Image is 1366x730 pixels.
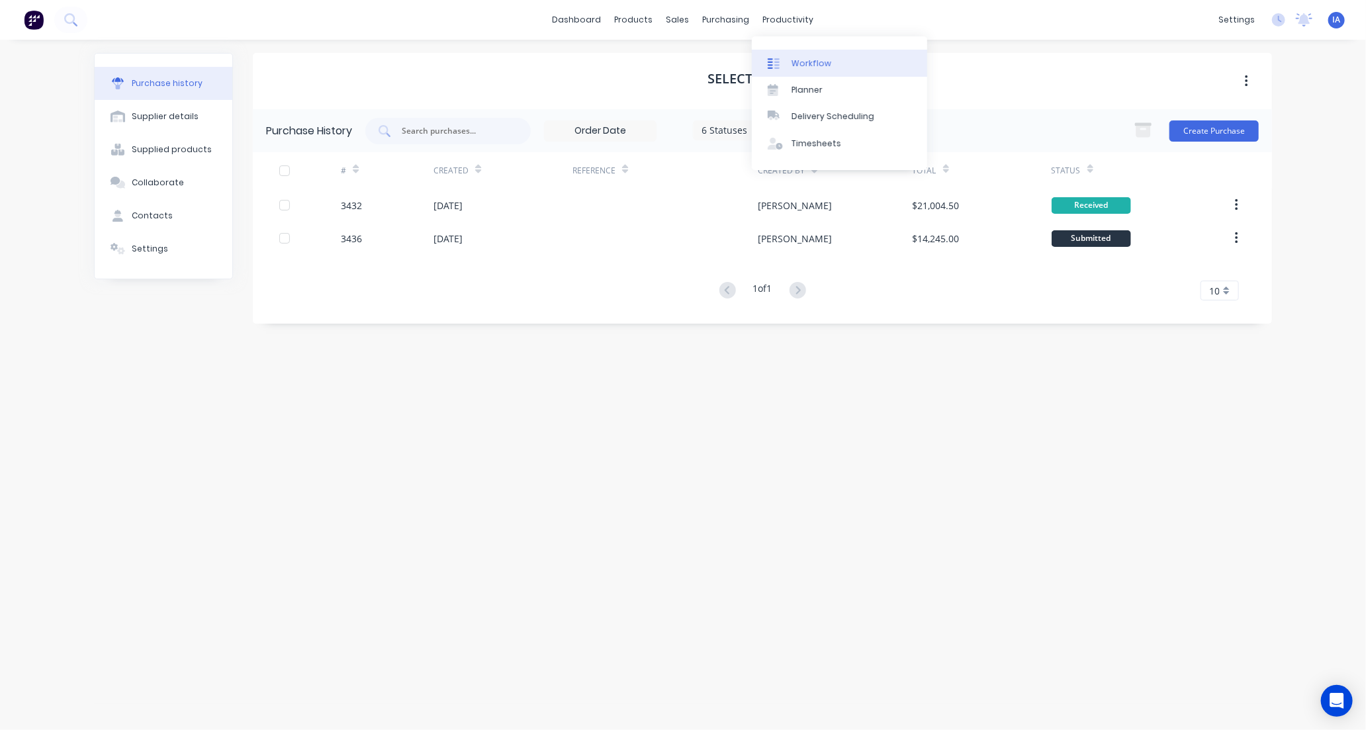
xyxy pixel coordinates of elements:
a: Delivery Scheduling [752,103,927,130]
div: Settings [132,243,168,255]
h1: SELECTION STEEL [707,71,817,87]
div: Status [1052,165,1081,177]
div: 3436 [341,232,362,246]
div: Created [433,165,469,177]
div: [PERSON_NAME] [758,232,832,246]
img: Factory [24,10,44,30]
div: # [341,165,346,177]
div: productivity [756,10,821,30]
span: IA [1333,14,1341,26]
div: Purchase history [132,77,203,89]
a: Planner [752,77,927,103]
a: Timesheets [752,130,927,157]
button: Supplier details [95,100,232,133]
div: Collaborate [132,177,184,189]
div: Purchase History [266,123,352,139]
div: Submitted [1052,230,1131,247]
div: Planner [792,84,823,96]
div: Open Intercom Messenger [1321,685,1353,717]
div: Reference [572,165,615,177]
div: 3432 [341,199,362,212]
button: Collaborate [95,166,232,199]
a: dashboard [546,10,608,30]
div: purchasing [696,10,756,30]
div: Supplied products [132,144,212,156]
div: sales [660,10,696,30]
div: Timesheets [792,138,841,150]
div: [DATE] [433,232,463,246]
div: Delivery Scheduling [792,111,874,122]
a: Workflow [752,50,927,76]
div: $21,004.50 [913,199,960,212]
div: Received [1052,197,1131,214]
button: Contacts [95,199,232,232]
button: Settings [95,232,232,265]
button: Create Purchase [1169,120,1259,142]
input: Search purchases... [400,124,510,138]
span: 10 [1209,284,1220,298]
div: 1 of 1 [753,281,772,300]
div: products [608,10,660,30]
div: Contacts [132,210,173,222]
div: [DATE] [433,199,463,212]
div: settings [1212,10,1261,30]
div: $14,245.00 [913,232,960,246]
div: 6 Statuses [702,123,797,137]
div: [PERSON_NAME] [758,199,832,212]
div: Workflow [792,58,831,69]
button: Purchase history [95,67,232,100]
input: Order Date [545,121,656,141]
div: Supplier details [132,111,199,122]
button: Supplied products [95,133,232,166]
